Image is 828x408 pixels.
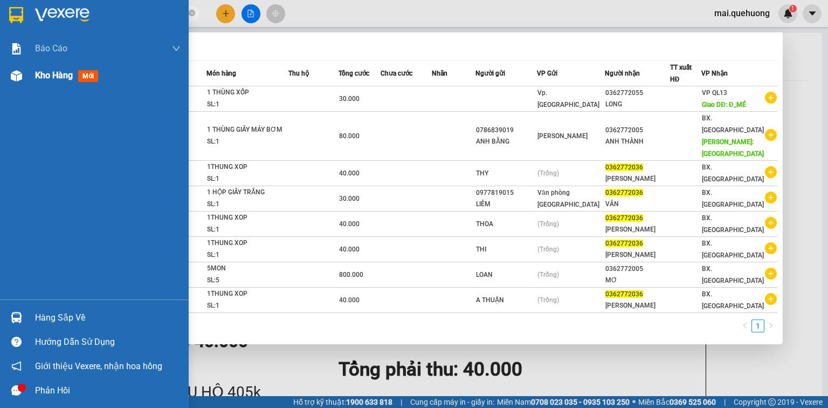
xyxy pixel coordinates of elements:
span: 0362772036 [605,240,643,247]
div: THY [476,168,536,179]
span: plus-circle [765,92,777,104]
li: Next Page [764,319,777,332]
span: question-circle [11,337,22,347]
span: VP QL13 [702,89,727,97]
span: BX. [GEOGRAPHIC_DATA] [702,290,764,310]
span: BX. [GEOGRAPHIC_DATA] [702,114,764,134]
span: BX. [GEOGRAPHIC_DATA] [702,164,764,183]
img: warehouse-icon [11,70,22,81]
div: Phản hồi [35,383,181,399]
div: 5MON [207,263,288,275]
span: message [11,385,22,396]
span: 40.000 [339,220,360,228]
span: Giao DĐ: Đ_MÉ [702,101,746,108]
img: logo-vxr [9,7,23,23]
span: 0362772036 [605,189,643,196]
span: 80.000 [339,132,360,140]
span: 30.000 [339,195,360,202]
img: warehouse-icon [11,312,22,323]
span: plus-circle [765,293,777,305]
div: SL: 1 [207,300,288,312]
span: close-circle [189,9,195,19]
span: 40.000 [339,169,360,177]
span: [PERSON_NAME] [537,132,588,140]
span: plus-circle [765,166,777,178]
span: 0362772036 [605,164,643,171]
div: 0362772055 [605,87,669,99]
div: SL: 1 [207,249,288,261]
div: 0977819015 [476,187,536,199]
span: plus-circle [765,268,777,280]
div: LOAN [476,269,536,281]
span: close-circle [189,10,195,16]
div: MƠ [605,275,669,286]
span: 0362772036 [605,214,643,222]
div: LIÊM [476,199,536,210]
span: 0362772036 [605,290,643,298]
div: [PERSON_NAME] [605,300,669,311]
span: Người nhận [605,70,640,77]
img: solution-icon [11,43,22,55]
div: A THUẬN [476,295,536,306]
div: VÂN [605,199,669,210]
span: plus-circle [765,192,777,203]
span: BX. [GEOGRAPHIC_DATA] [702,240,764,259]
span: 40.000 [339,246,360,253]
span: Nhãn [432,70,447,77]
div: 1 THÙNG GIẤY MÁY BƠM [207,124,288,136]
div: 1THUNG XOP [207,212,288,224]
div: 0786839019 [476,125,536,136]
span: Chưa cước [381,70,412,77]
div: 0362772005 [605,263,669,275]
div: THOA [476,219,536,230]
span: [PERSON_NAME]: [GEOGRAPHIC_DATA] [702,138,764,158]
span: notification [11,361,22,371]
div: [PERSON_NAME] [605,173,669,185]
div: 1 HỘP GIẤY TRẮNG [207,187,288,199]
span: plus-circle [765,242,777,254]
span: 30.000 [339,95,360,103]
div: SL: 5 [207,275,288,287]
div: THI [476,244,536,255]
b: An Anh Limousine [13,70,59,120]
div: 1 THÙNG XỐP [207,87,288,99]
div: [PERSON_NAME] [605,249,669,261]
li: Previous Page [739,319,751,332]
span: TT xuất HĐ [670,64,692,83]
div: 1THUNG XOP [207,161,288,173]
span: Người gửi [475,70,505,77]
button: right [764,319,777,332]
span: (Trống) [537,296,559,304]
a: 1 [752,320,764,332]
span: BX. [GEOGRAPHIC_DATA] [702,189,764,208]
li: 1 [751,319,764,332]
span: (Trống) [537,271,559,278]
span: Giới thiệu Vexere, nhận hoa hồng [35,359,162,373]
div: LONG [605,99,669,110]
div: SL: 1 [207,99,288,111]
span: Kho hàng [35,70,73,80]
div: SL: 1 [207,136,288,148]
button: left [739,319,751,332]
span: right [768,322,774,329]
span: Vp. [GEOGRAPHIC_DATA] [537,89,599,108]
span: (Trống) [537,246,559,253]
div: 0362772005 [605,125,669,136]
span: Văn phòng [GEOGRAPHIC_DATA] [537,189,599,208]
span: Món hàng [206,70,236,77]
span: Tổng cước [339,70,369,77]
div: ANH THÀNH [605,136,669,147]
div: Hàng sắp về [35,310,181,326]
span: VP Gửi [537,70,557,77]
span: 800.000 [339,271,363,278]
span: left [742,322,748,329]
span: Báo cáo [35,42,67,55]
span: 40.000 [339,296,360,304]
span: (Trống) [537,220,559,228]
b: Biên nhận gởi hàng hóa [70,16,103,104]
div: SL: 1 [207,173,288,185]
div: SL: 1 [207,199,288,210]
div: [PERSON_NAME] [605,224,669,235]
div: 1THUNG XOP [207,288,288,300]
span: VP Nhận [701,70,728,77]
